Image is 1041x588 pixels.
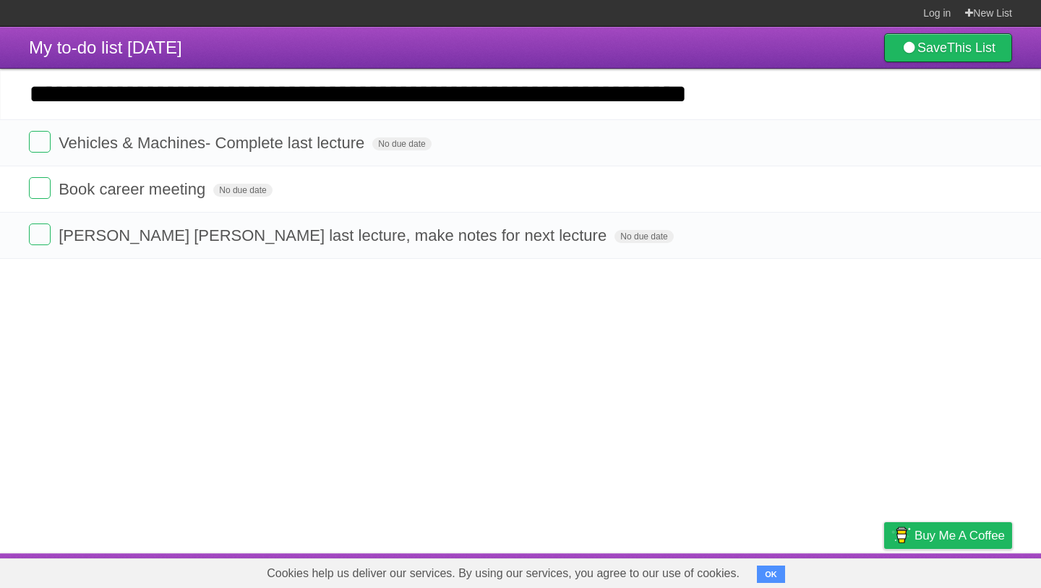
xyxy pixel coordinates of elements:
span: No due date [614,230,673,243]
span: No due date [213,184,272,197]
span: Vehicles & Machines- Complete last lecture [59,134,368,152]
a: Suggest a feature [921,557,1012,584]
a: Terms [816,557,848,584]
a: Privacy [865,557,903,584]
span: Cookies help us deliver our services. By using our services, you agree to our use of cookies. [252,559,754,588]
img: Buy me a coffee [891,523,911,547]
span: [PERSON_NAME] [PERSON_NAME] last lecture, make notes for next lecture [59,226,610,244]
span: Book career meeting [59,180,209,198]
span: No due date [372,137,431,150]
a: About [692,557,722,584]
button: OK [757,566,785,583]
span: Buy me a coffee [914,523,1005,548]
label: Done [29,131,51,153]
label: Done [29,223,51,245]
b: This List [947,41,995,55]
a: Buy me a coffee [884,522,1012,549]
a: Developers [740,557,798,584]
span: My to-do list [DATE] [29,38,182,57]
a: SaveThis List [884,33,1012,62]
label: Done [29,177,51,199]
